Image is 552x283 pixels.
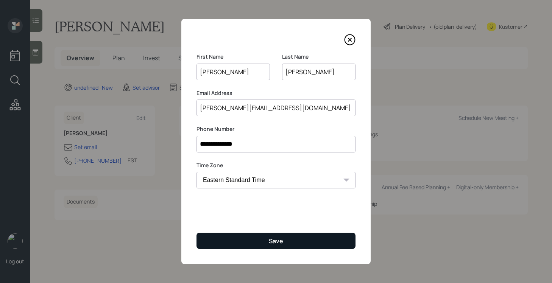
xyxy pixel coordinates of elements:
label: First Name [196,53,270,61]
button: Save [196,233,356,249]
div: Save [269,237,283,245]
label: Email Address [196,89,356,97]
label: Last Name [282,53,356,61]
label: Phone Number [196,125,356,133]
label: Time Zone [196,162,356,169]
